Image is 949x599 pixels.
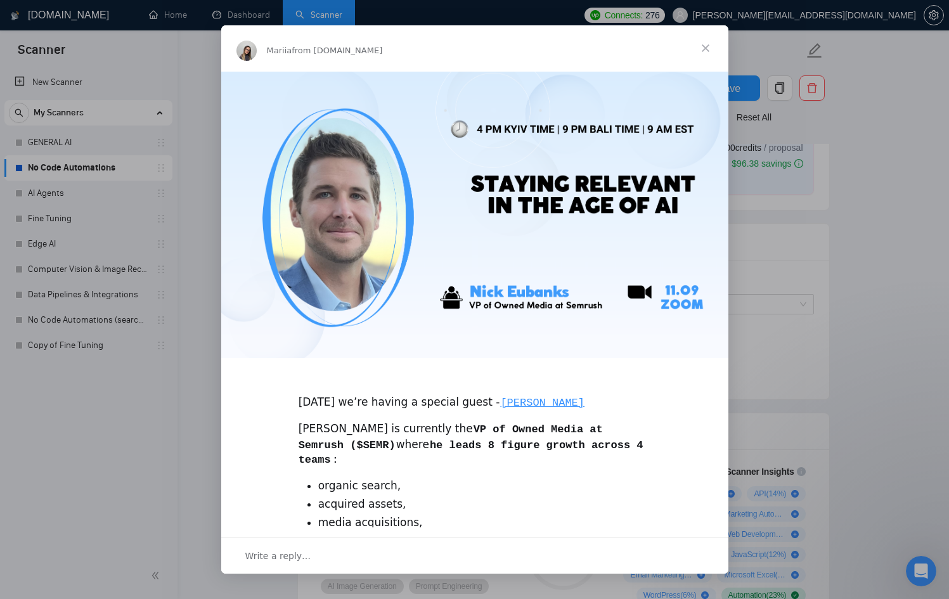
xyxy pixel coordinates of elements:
[500,396,585,408] a: [PERSON_NAME]
[318,515,651,531] li: media acquisitions,
[318,479,651,494] li: organic search,
[299,380,651,411] div: [DATE] we’re having a special guest -
[292,46,382,55] span: from [DOMAIN_NAME]
[245,548,311,564] span: Write a reply…
[299,422,651,468] div: [PERSON_NAME] is currently the where
[299,423,603,452] code: VP of Owned Media at Semrush ($SEMR)
[299,439,643,467] code: he leads 8 figure growth across 4 teams
[683,25,728,71] span: Close
[221,538,728,574] div: Open conversation and reply
[267,46,292,55] span: Mariia
[332,453,339,467] code: :
[318,497,651,512] li: acquired assets,
[500,396,585,409] code: [PERSON_NAME]
[236,41,257,61] img: Profile image for Mariia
